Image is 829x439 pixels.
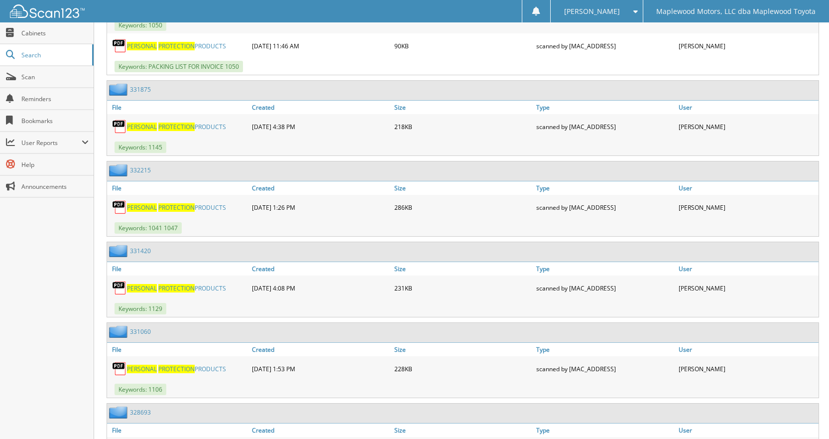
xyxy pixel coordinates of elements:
[109,325,130,338] img: folder2.png
[534,181,676,195] a: Type
[392,343,534,356] a: Size
[534,36,676,56] div: scanned by [MAC_ADDRESS]
[107,343,249,356] a: File
[249,181,392,195] a: Created
[115,19,166,31] span: Keywords: 1050
[534,262,676,276] a: Type
[130,327,151,336] a: 331060
[107,181,249,195] a: File
[127,42,157,50] span: PERSONAL
[534,343,676,356] a: Type
[676,181,819,195] a: User
[676,262,819,276] a: User
[107,262,249,276] a: File
[158,284,195,293] span: PROTECTION
[112,200,127,215] img: PDF.png
[158,365,195,373] span: PROTECTION
[127,284,157,293] span: PERSONAL
[109,164,130,176] img: folder2.png
[534,117,676,137] div: scanned by [MAC_ADDRESS]
[676,36,819,56] div: [PERSON_NAME]
[127,365,157,373] span: PERSONAL
[392,101,534,114] a: Size
[249,343,392,356] a: Created
[249,117,392,137] div: [DATE] 4:38 PM
[112,281,127,295] img: PDF.png
[676,101,819,114] a: User
[21,117,89,125] span: Bookmarks
[127,284,226,293] a: PERSONAL PROTECTIONPRODUCTS
[392,424,534,437] a: Size
[158,123,195,131] span: PROTECTION
[779,391,829,439] iframe: Chat Widget
[564,8,620,14] span: [PERSON_NAME]
[534,197,676,217] div: scanned by [MAC_ADDRESS]
[21,139,82,147] span: User Reports
[656,8,816,14] span: Maplewood Motors, LLC dba Maplewood Toyota
[392,181,534,195] a: Size
[109,245,130,257] img: folder2.png
[109,406,130,419] img: folder2.png
[127,123,157,131] span: PERSONAL
[127,123,226,131] a: PERSONAL PROTECTIONPRODUCTS
[21,51,87,59] span: Search
[115,384,166,395] span: Keywords: 1106
[10,4,85,18] img: scan123-logo-white.svg
[115,222,182,234] span: Keywords: 1041 1047
[130,85,151,94] a: 331875
[534,359,676,379] div: scanned by [MAC_ADDRESS]
[107,424,249,437] a: File
[249,424,392,437] a: Created
[127,203,226,212] a: PERSONAL PROTECTIONPRODUCTS
[21,182,89,191] span: Announcements
[534,278,676,298] div: scanned by [MAC_ADDRESS]
[676,343,819,356] a: User
[21,160,89,169] span: Help
[158,42,195,50] span: PROTECTION
[249,197,392,217] div: [DATE] 1:26 PM
[676,359,819,379] div: [PERSON_NAME]
[127,365,226,373] a: PERSONAL PROTECTIONPRODUCTS
[534,101,676,114] a: Type
[107,101,249,114] a: File
[127,42,226,50] a: PERSONAL PROTECTIONPRODUCTS
[115,303,166,314] span: Keywords: 1129
[392,359,534,379] div: 228KB
[392,117,534,137] div: 218KB
[115,61,243,72] span: Keywords: PACKING LIST FOR INVOICE 1050
[130,408,151,417] a: 328693
[112,361,127,376] img: PDF.png
[249,101,392,114] a: Created
[127,203,157,212] span: PERSONAL
[249,262,392,276] a: Created
[130,166,151,174] a: 332215
[392,36,534,56] div: 90KB
[158,203,195,212] span: PROTECTION
[392,197,534,217] div: 286KB
[21,73,89,81] span: Scan
[112,119,127,134] img: PDF.png
[392,278,534,298] div: 231KB
[534,424,676,437] a: Type
[249,36,392,56] div: [DATE] 11:46 AM
[676,197,819,217] div: [PERSON_NAME]
[676,278,819,298] div: [PERSON_NAME]
[249,359,392,379] div: [DATE] 1:53 PM
[21,95,89,103] span: Reminders
[109,83,130,96] img: folder2.png
[249,278,392,298] div: [DATE] 4:08 PM
[392,262,534,276] a: Size
[130,247,151,255] a: 331420
[112,38,127,53] img: PDF.png
[21,29,89,37] span: Cabinets
[676,424,819,437] a: User
[676,117,819,137] div: [PERSON_NAME]
[115,142,166,153] span: Keywords: 1145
